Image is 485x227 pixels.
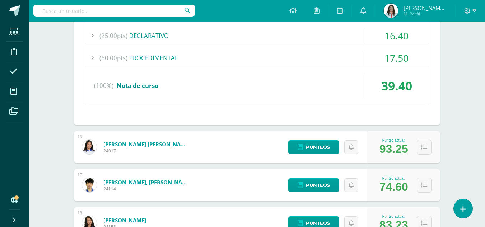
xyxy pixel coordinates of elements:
div: Punteo actual: [379,176,408,180]
span: (100%) [94,72,113,99]
div: 93.25 [379,142,408,156]
div: 16.40 [364,28,429,44]
div: 17.50 [364,50,429,66]
span: Nota de curso [117,81,158,90]
span: [PERSON_NAME] [PERSON_NAME] [404,4,447,11]
div: Punteo actual: [379,214,408,218]
img: 0ad9a671d0e8c2c8204d6394dc176a17.png [82,178,97,192]
div: 17 [78,172,82,178]
div: 74.60 [379,180,408,194]
div: 39.40 [364,72,429,99]
div: PROCEDIMENTAL [85,50,429,66]
span: Punteos [306,141,330,154]
span: Punteos [306,179,330,192]
span: 24114 [103,186,190,192]
img: 211620a42b4d4c323798e66537dd9bac.png [384,4,398,18]
div: 18 [78,211,82,216]
a: Punteos [288,140,339,154]
span: Mi Perfil [404,11,447,17]
span: (25.00pts) [99,28,127,44]
a: [PERSON_NAME] [PERSON_NAME] [103,141,190,148]
div: Punteo actual: [379,138,408,142]
div: DECLARATIVO [85,28,429,44]
a: [PERSON_NAME], [PERSON_NAME] [103,179,190,186]
div: 16 [78,134,82,139]
span: (60.00pts) [99,50,127,66]
img: 9a9adf3945a24c8e46ee30505b0f7936.png [82,140,97,154]
a: Punteos [288,178,339,192]
span: 24017 [103,148,190,154]
input: Busca un usuario... [33,5,195,17]
a: [PERSON_NAME] [103,217,146,224]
